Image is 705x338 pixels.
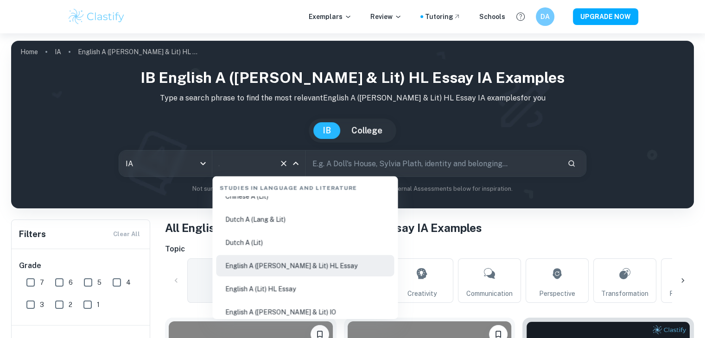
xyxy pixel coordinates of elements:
li: Dutch A (Lit) [216,232,394,253]
h6: Topic [165,244,694,255]
span: Communication [466,288,513,299]
button: Search [564,156,579,171]
button: Close [289,157,302,170]
p: Not sure what to search for? You can always look through our example Internal Assessments below f... [19,184,686,194]
a: Tutoring [425,12,461,22]
h6: DA [540,12,550,22]
button: IB [313,122,340,139]
img: Clastify logo [67,7,126,26]
span: 2 [69,300,72,310]
div: IA [119,150,212,176]
p: English A ([PERSON_NAME] & Lit) HL Essay [78,47,198,57]
button: UPGRADE NOW [573,8,638,25]
button: DA [536,7,554,26]
a: IA [55,45,61,58]
li: English A ([PERSON_NAME] & Lit) HL Essay [216,255,394,276]
button: Help and Feedback [513,9,528,25]
li: Dutch A (Lang & Lit) [216,209,394,230]
button: College [342,122,392,139]
h6: Grade [19,260,143,271]
h6: Filters [19,228,46,241]
li: English A (Lit) HL Essay [216,278,394,300]
span: 6 [69,277,73,288]
span: 5 [97,277,102,288]
span: Perspective [539,288,575,299]
h1: IB English A ([PERSON_NAME] & Lit) HL Essay IA examples [19,67,686,89]
span: Transformation [601,288,648,299]
span: 4 [126,277,131,288]
button: Clear [277,157,290,170]
span: 7 [40,277,44,288]
span: Creativity [407,288,437,299]
div: Studies in Language and Literature [216,176,394,196]
span: 1 [97,300,100,310]
h1: All English A ([PERSON_NAME] & Lit) HL Essay IA Examples [165,219,694,236]
span: 3 [40,300,44,310]
input: E.g. A Doll's House, Sylvia Plath, identity and belonging... [306,150,560,176]
a: Home [20,45,38,58]
p: Type a search phrase to find the most relevant English A ([PERSON_NAME] & Lit) HL Essay IA exampl... [19,93,686,104]
p: Exemplars [309,12,352,22]
li: Chinese A (Lit) [216,186,394,207]
img: profile cover [11,41,694,208]
p: Review [370,12,402,22]
li: English A ([PERSON_NAME] & Lit) IO [216,301,394,323]
a: Schools [479,12,505,22]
